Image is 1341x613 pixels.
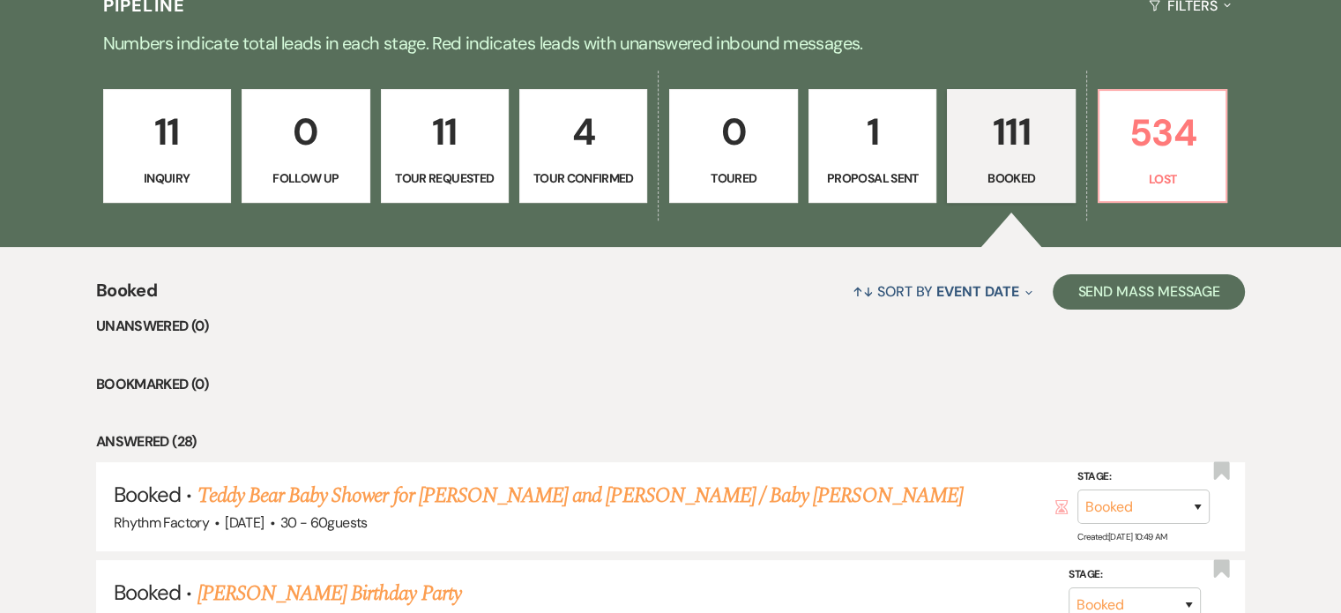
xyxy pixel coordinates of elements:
p: Tour Requested [392,168,497,188]
p: Toured [681,168,786,188]
span: Booked [114,579,181,606]
li: Unanswered (0) [96,315,1245,338]
a: [PERSON_NAME] Birthday Party [197,578,461,609]
span: ↑↓ [853,282,874,301]
p: 0 [253,102,358,161]
p: 111 [958,102,1063,161]
p: Booked [958,168,1063,188]
label: Stage: [1069,565,1201,585]
p: 4 [531,102,636,161]
a: 11Tour Requested [381,89,509,204]
button: Sort By Event Date [846,268,1039,315]
p: 534 [1110,103,1215,162]
p: Lost [1110,169,1215,189]
a: Teddy Bear Baby Shower for [PERSON_NAME] and [PERSON_NAME] / Baby [PERSON_NAME] [197,480,963,512]
p: 11 [392,102,497,161]
p: 11 [115,102,220,161]
p: Numbers indicate total leads in each stage. Red indicates leads with unanswered inbound messages. [36,29,1306,57]
p: Inquiry [115,168,220,188]
span: Booked [96,277,157,315]
span: 30 - 60 guests [280,513,368,532]
a: 534Lost [1098,89,1227,204]
span: Rhythm Factory [114,513,209,532]
span: Created: [DATE] 10:49 AM [1077,531,1166,542]
button: Send Mass Message [1053,274,1245,310]
p: Follow Up [253,168,358,188]
a: 1Proposal Sent [808,89,936,204]
p: 1 [820,102,925,161]
a: 0Follow Up [242,89,369,204]
a: 111Booked [947,89,1075,204]
span: Event Date [936,282,1018,301]
p: 0 [681,102,786,161]
a: 0Toured [669,89,797,204]
a: 4Tour Confirmed [519,89,647,204]
span: Booked [114,481,181,508]
p: Proposal Sent [820,168,925,188]
a: 11Inquiry [103,89,231,204]
li: Bookmarked (0) [96,373,1245,396]
label: Stage: [1077,467,1210,487]
li: Answered (28) [96,430,1245,453]
span: [DATE] [225,513,264,532]
p: Tour Confirmed [531,168,636,188]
